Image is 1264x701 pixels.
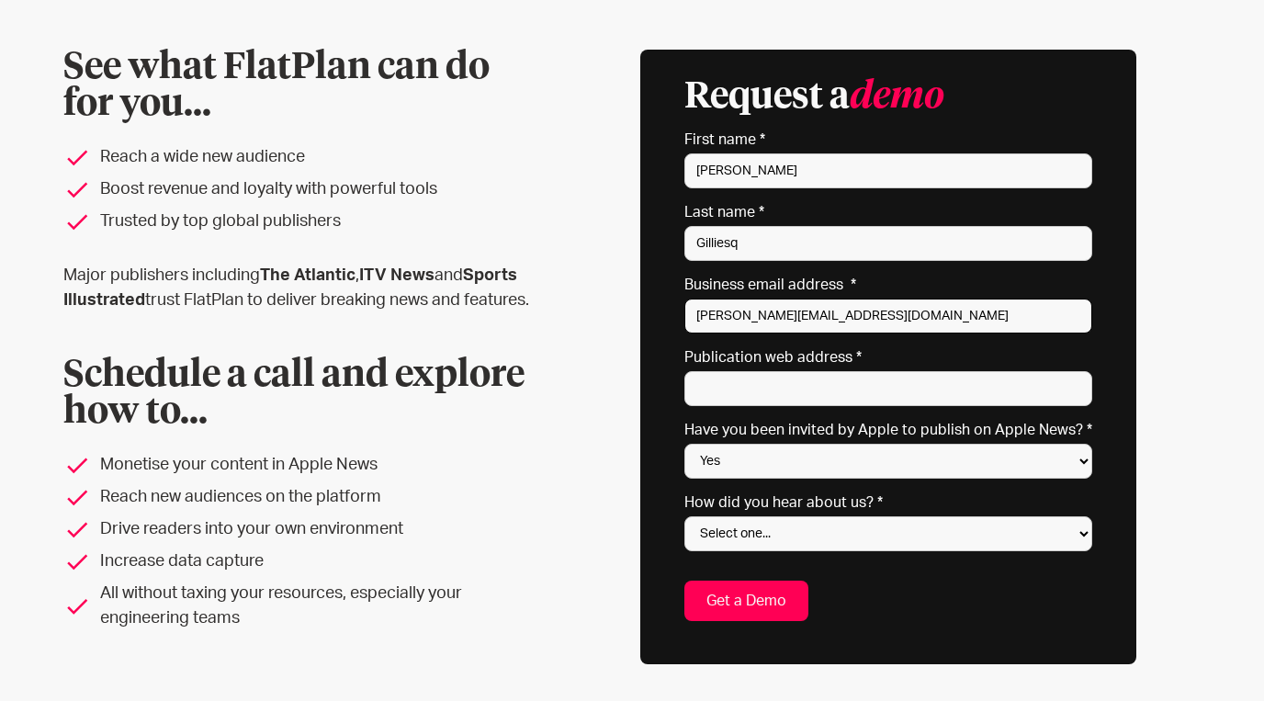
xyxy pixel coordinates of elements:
[63,485,532,510] li: Reach new audiences on the platform
[63,517,532,542] li: Drive readers into your own environment
[684,79,944,116] h3: Request a
[63,209,532,234] li: Trusted by top global publishers
[684,276,1092,294] label: Business email address *
[63,264,532,313] p: Major publishers including , and trust FlatPlan to deliver breaking news and features.
[684,130,1092,149] label: First name *
[684,581,808,621] input: Get a Demo
[684,493,1092,512] label: How did you hear about us? *
[359,267,434,284] strong: ITV News
[684,421,1092,439] label: Have you been invited by Apple to publish on Apple News? *
[260,267,355,284] strong: The Atlantic
[63,549,532,574] li: Increase data capture
[63,50,532,123] h1: See what FlatPlan can do for you...
[684,203,1092,221] label: Last name *
[684,348,1092,367] label: Publication web address *
[63,453,532,478] li: Monetise your content in Apple News
[850,79,944,116] em: demo
[63,145,532,170] li: Reach a wide new audience
[63,177,532,202] li: Boost revenue and loyalty with powerful tools
[63,582,532,631] li: All without taxing your resources, especially your engineering teams
[63,357,532,431] h2: Schedule a call and explore how to...
[684,79,1092,621] form: Email Form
